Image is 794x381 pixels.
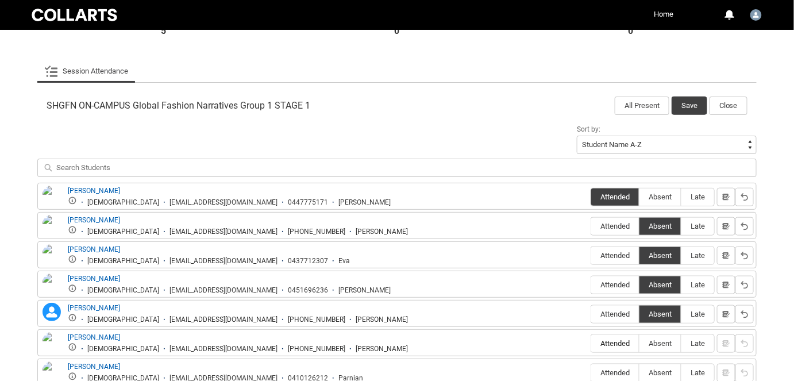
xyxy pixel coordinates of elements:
button: Notes [717,276,735,294]
button: All Present [615,97,669,115]
span: Absent [639,280,681,289]
button: Reset [735,247,754,265]
strong: 5 [161,25,166,37]
div: [PERSON_NAME] [356,315,408,324]
img: Richard.McCoy [750,9,762,21]
button: Notes [717,188,735,206]
img: Bridget Hoskin [43,186,61,211]
span: Attended [591,368,639,377]
div: [PERSON_NAME] [338,286,391,295]
div: 0437712307 [288,257,328,265]
div: Eva [338,257,350,265]
span: Late [681,193,714,201]
button: Reset [735,217,754,236]
div: 0447775171 [288,198,328,207]
div: [PHONE_NUMBER] [288,315,345,324]
button: Reset [735,188,754,206]
span: Late [681,339,714,348]
div: [DEMOGRAPHIC_DATA] [87,257,159,265]
span: Sort by: [577,125,600,133]
span: Absent [639,251,681,260]
img: Libby Wilson [43,332,61,357]
div: [EMAIL_ADDRESS][DOMAIN_NAME] [169,228,277,236]
span: Absent [639,222,681,230]
div: [EMAIL_ADDRESS][DOMAIN_NAME] [169,345,277,353]
div: [EMAIL_ADDRESS][DOMAIN_NAME] [169,257,277,265]
a: [PERSON_NAME] [68,304,120,312]
strong: 0 [628,25,633,37]
span: Late [681,280,714,289]
button: User Profile Richard.McCoy [747,5,765,23]
button: Reset [735,334,754,353]
strong: 0 [394,25,399,37]
div: [DEMOGRAPHIC_DATA] [87,315,159,324]
img: Eva Costello [43,244,61,270]
div: [PERSON_NAME] [356,228,408,236]
span: Attended [591,251,639,260]
span: Absent [639,310,681,318]
div: [EMAIL_ADDRESS][DOMAIN_NAME] [169,315,277,324]
span: Attended [591,222,639,230]
span: Late [681,251,714,260]
span: Absent [639,368,681,377]
div: [DEMOGRAPHIC_DATA] [87,228,159,236]
input: Search Students [37,159,757,177]
span: Late [681,310,714,318]
span: Late [681,368,714,377]
a: Home [651,6,676,23]
img: Isabelle Jones [43,274,61,299]
span: Attended [591,193,639,201]
li: Session Attendance [37,60,135,83]
span: Attended [591,310,639,318]
a: [PERSON_NAME] [68,333,120,341]
div: 0451696236 [288,286,328,295]
div: [PERSON_NAME] [356,345,408,353]
div: [DEMOGRAPHIC_DATA] [87,286,159,295]
span: Absent [639,193,681,201]
span: Attended [591,339,639,348]
a: [PERSON_NAME] [68,245,120,253]
a: [PERSON_NAME] [68,216,120,224]
a: [PERSON_NAME] [68,363,120,371]
div: [EMAIL_ADDRESS][DOMAIN_NAME] [169,286,277,295]
div: [PHONE_NUMBER] [288,228,345,236]
button: Notes [717,217,735,236]
a: [PERSON_NAME] [68,275,120,283]
div: [EMAIL_ADDRESS][DOMAIN_NAME] [169,198,277,207]
button: Notes [717,305,735,324]
span: Late [681,222,714,230]
div: [DEMOGRAPHIC_DATA] [87,198,159,207]
span: SHGFN ON-CAMPUS Global Fashion Narratives Group 1 STAGE 1 [47,100,310,111]
div: [PHONE_NUMBER] [288,345,345,353]
a: [PERSON_NAME] [68,187,120,195]
button: Close [710,97,747,115]
span: Attended [591,280,639,289]
div: [DEMOGRAPHIC_DATA] [87,345,159,353]
lightning-icon: Jude Miles [43,303,61,321]
img: Cynthia-Lynn Zawwin [43,215,61,248]
button: Reset [735,305,754,324]
a: Session Attendance [44,60,128,83]
button: Reset [735,276,754,294]
button: Notes [717,247,735,265]
div: [PERSON_NAME] [338,198,391,207]
button: Save [672,97,707,115]
span: Absent [639,339,681,348]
